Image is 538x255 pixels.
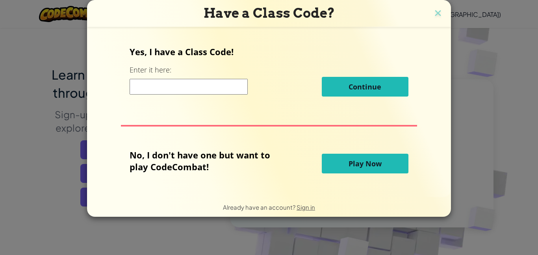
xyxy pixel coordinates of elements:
a: Sign in [297,203,315,211]
label: Enter it here: [130,65,171,75]
span: Continue [349,82,381,91]
button: Continue [322,77,408,97]
span: Already have an account? [223,203,297,211]
span: Have a Class Code? [204,5,335,21]
p: No, I don't have one but want to play CodeCombat! [130,149,282,173]
p: Yes, I have a Class Code! [130,46,408,58]
img: close icon [433,8,443,20]
span: Play Now [349,159,382,168]
button: Play Now [322,154,408,173]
